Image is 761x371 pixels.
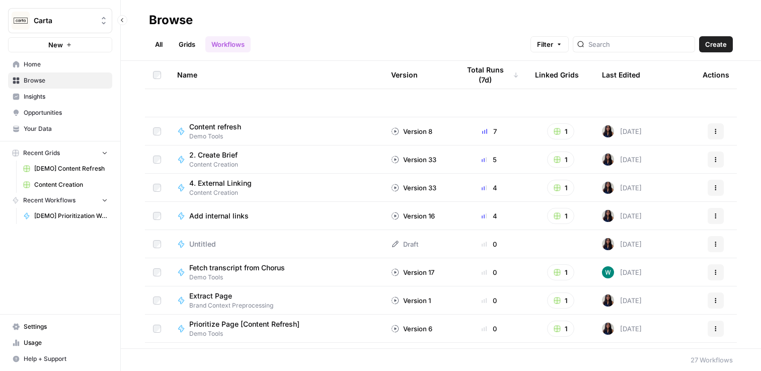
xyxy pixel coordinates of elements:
a: Add internal links [177,211,375,221]
span: 4. External Linking [189,178,252,188]
button: Recent Workflows [8,193,112,208]
img: Carta Logo [12,12,30,30]
button: Help + Support [8,351,112,367]
div: Version 16 [391,211,435,221]
span: Demo Tools [189,132,249,141]
span: Filter [537,39,553,49]
button: 1 [547,152,574,168]
img: rox323kbkgutb4wcij4krxobkpon [602,210,614,222]
span: Settings [24,322,108,331]
a: Workflows [205,36,251,52]
div: Linked Grids [535,61,579,89]
div: 4 [460,211,519,221]
span: Add internal links [189,211,249,221]
span: Untitled [189,239,216,249]
span: Usage [24,338,108,347]
div: Version 1 [391,295,431,306]
div: Actions [703,61,729,89]
span: [DEMO] Prioritization Workflow for creation [34,211,108,220]
a: [DEMO] Prioritization Workflow for creation [19,208,112,224]
span: New [48,40,63,50]
div: 7 [460,126,519,136]
a: Usage [8,335,112,351]
div: [DATE] [602,323,642,335]
span: Insights [24,92,108,101]
button: New [8,37,112,52]
span: Content refresh [189,122,241,132]
img: rox323kbkgutb4wcij4krxobkpon [602,154,614,166]
button: Recent Grids [8,145,112,161]
span: Home [24,60,108,69]
div: [DATE] [602,266,642,278]
div: [DATE] [602,294,642,307]
button: 1 [547,208,574,224]
span: Content Creation [34,180,108,189]
a: [DEMO] Content Refresh [19,161,112,177]
a: Home [8,56,112,72]
button: 1 [547,264,574,280]
div: [DATE] [602,125,642,137]
button: 1 [547,321,574,337]
a: Settings [8,319,112,335]
a: Content Creation [19,177,112,193]
button: Create [699,36,733,52]
span: Browse [24,76,108,85]
a: Insights [8,89,112,105]
span: Content Creation [189,188,260,197]
a: Browse [8,72,112,89]
a: 2. Create BriefContent Creation [177,150,375,169]
button: Filter [530,36,569,52]
button: 1 [547,292,574,309]
input: Search [588,39,691,49]
div: Draft [391,239,418,249]
img: vaiar9hhcrg879pubqop5lsxqhgw [602,266,614,278]
a: Grids [173,36,201,52]
button: Workspace: Carta [8,8,112,33]
span: Your Data [24,124,108,133]
a: Extract PageBrand Context Preprocessing [177,291,375,310]
div: Name [177,61,375,89]
div: [DATE] [602,210,642,222]
div: Version [391,61,418,89]
span: Demo Tools [189,329,308,338]
div: Version 6 [391,324,432,334]
button: 1 [547,123,574,139]
span: Extract Page [189,291,265,301]
a: Opportunities [8,105,112,121]
div: 0 [460,239,519,249]
div: [DATE] [602,238,642,250]
img: rox323kbkgutb4wcij4krxobkpon [602,238,614,250]
span: Help + Support [24,354,108,363]
span: [DEMO] Content Refresh [34,164,108,173]
div: Total Runs (7d) [460,61,519,89]
a: All [149,36,169,52]
span: Content Creation [189,160,246,169]
div: 0 [460,267,519,277]
a: Prioritize Page [Content Refresh]Demo Tools [177,319,375,338]
a: Untitled [177,239,375,249]
img: rox323kbkgutb4wcij4krxobkpon [602,323,614,335]
img: rox323kbkgutb4wcij4krxobkpon [602,182,614,194]
div: Last Edited [602,61,640,89]
a: Content refreshDemo Tools [177,122,375,141]
span: Carta [34,16,95,26]
div: Browse [149,12,193,28]
div: 27 Workflows [691,355,733,365]
div: Version 33 [391,155,436,165]
a: 4. External LinkingContent Creation [177,178,375,197]
div: [DATE] [602,154,642,166]
div: Version 17 [391,267,434,277]
span: Prioritize Page [Content Refresh] [189,319,299,329]
a: Your Data [8,121,112,137]
button: 1 [547,180,574,196]
a: Fetch transcript from ChorusDemo Tools [177,263,375,282]
span: Create [705,39,727,49]
span: Fetch transcript from Chorus [189,263,285,273]
img: rox323kbkgutb4wcij4krxobkpon [602,294,614,307]
span: Brand Context Preprocessing [189,301,273,310]
span: Recent Workflows [23,196,75,205]
div: 0 [460,295,519,306]
div: 5 [460,155,519,165]
span: 2. Create Brief [189,150,238,160]
div: [DATE] [602,182,642,194]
